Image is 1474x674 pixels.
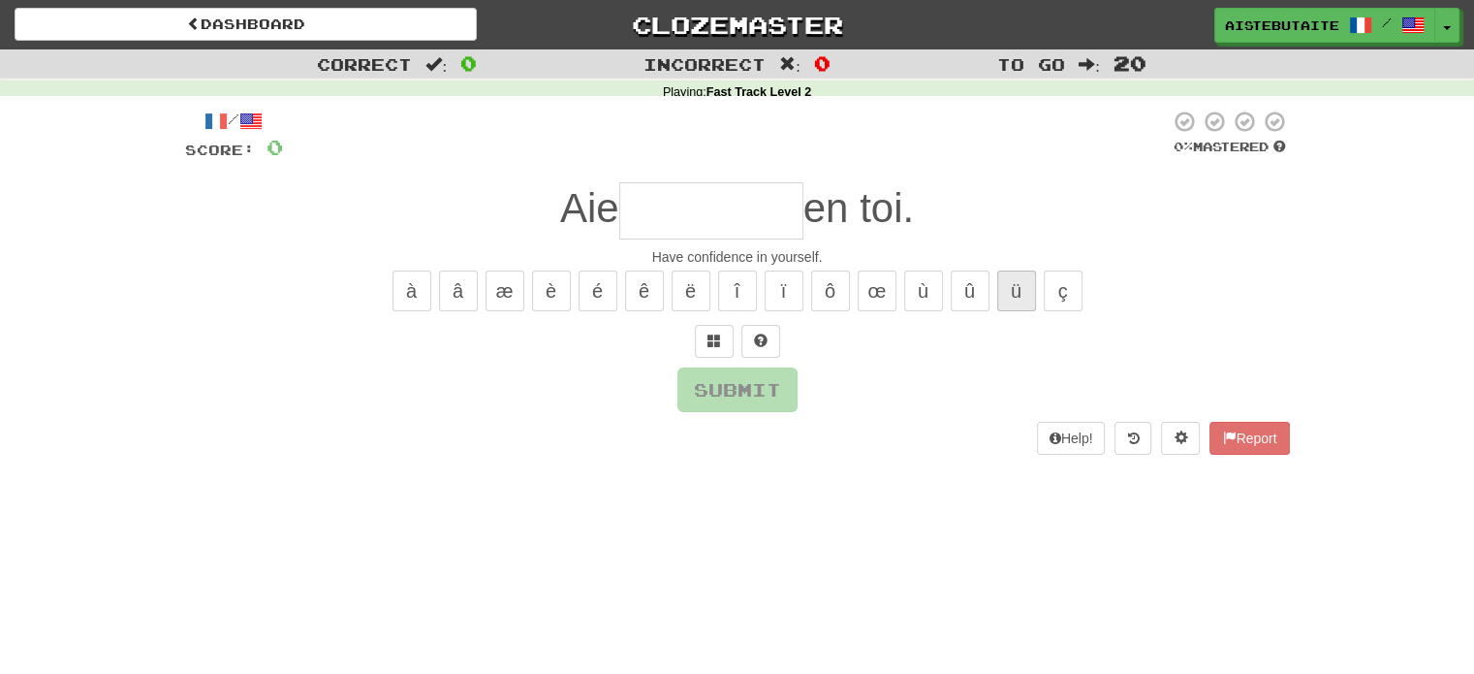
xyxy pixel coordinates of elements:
[706,85,812,99] strong: Fast Track Level 2
[532,271,571,311] button: è
[1174,139,1193,154] span: 0 %
[677,368,798,412] button: Submit
[858,271,896,311] button: œ
[425,56,447,73] span: :
[904,271,943,311] button: ù
[1079,56,1100,73] span: :
[695,325,734,358] button: Switch sentence to multiple choice alt+p
[672,271,710,311] button: ë
[486,271,524,311] button: æ
[439,271,478,311] button: â
[814,51,831,75] span: 0
[317,54,412,74] span: Correct
[1225,16,1339,34] span: AisteButaite
[185,142,255,158] span: Score:
[997,271,1036,311] button: ü
[185,247,1290,267] div: Have confidence in yourself.
[15,8,477,41] a: Dashboard
[1209,422,1289,455] button: Report
[392,271,431,311] button: à
[1170,139,1290,156] div: Mastered
[1382,16,1392,29] span: /
[811,271,850,311] button: ô
[1113,51,1146,75] span: 20
[951,271,989,311] button: û
[803,185,914,231] span: en toi.
[779,56,800,73] span: :
[1114,422,1151,455] button: Round history (alt+y)
[185,110,283,134] div: /
[560,185,619,231] span: Aie
[997,54,1065,74] span: To go
[1037,422,1106,455] button: Help!
[625,271,664,311] button: ê
[741,325,780,358] button: Single letter hint - you only get 1 per sentence and score half the points! alt+h
[1044,271,1082,311] button: ç
[267,135,283,159] span: 0
[506,8,968,42] a: Clozemaster
[643,54,766,74] span: Incorrect
[460,51,477,75] span: 0
[718,271,757,311] button: î
[1214,8,1435,43] a: AisteButaite /
[579,271,617,311] button: é
[765,271,803,311] button: ï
